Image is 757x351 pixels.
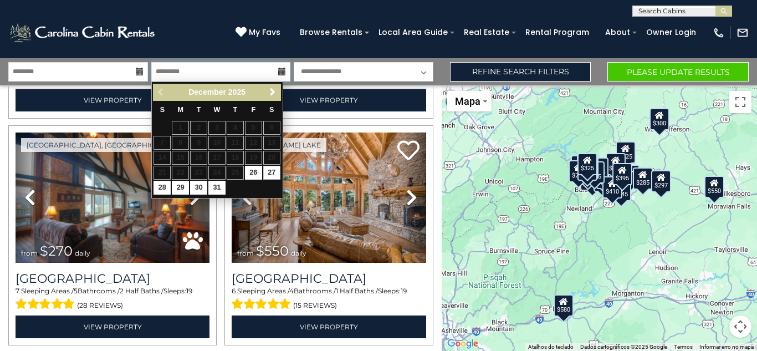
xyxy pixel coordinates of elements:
[188,88,226,96] span: December
[528,343,574,351] button: Atalhos do teclado
[705,175,725,197] div: $550
[569,160,589,182] div: $295
[8,22,158,44] img: White-1-2.png
[252,106,256,114] span: Friday
[178,106,184,114] span: Monday
[289,287,294,295] span: 4
[21,138,185,152] a: [GEOGRAPHIC_DATA], [GEOGRAPHIC_DATA]
[256,243,289,259] span: $550
[120,287,163,295] span: 2 Half Baths /
[447,91,492,111] button: Alterar estilo do mapa
[21,249,38,257] span: from
[294,24,368,41] a: Browse Rentals
[633,167,653,190] div: $285
[16,286,209,313] div: Sleeping Areas / Bathrooms / Sleeps:
[40,243,73,259] span: $270
[197,106,201,114] span: Tuesday
[606,152,626,175] div: $360
[263,166,280,180] a: 27
[612,162,632,185] div: $395
[236,27,283,39] a: My Favs
[232,271,426,286] h3: Lake Haven Lodge
[291,249,306,257] span: daily
[249,27,280,38] span: My Favs
[237,249,254,257] span: from
[554,294,574,316] div: $580
[16,133,209,263] img: thumbnail_163276095.jpeg
[172,181,189,195] a: 29
[233,106,238,114] span: Thursday
[616,141,636,163] div: $525
[232,286,426,313] div: Sleeping Areas / Bathrooms / Sleeps:
[214,106,221,114] span: Wednesday
[397,139,420,163] a: Add to favorites
[674,344,693,350] a: Termos (abre em uma nova guia)
[186,287,192,295] span: 19
[611,179,631,201] div: $345
[268,88,277,96] span: Next
[401,287,407,295] span: 19
[232,133,426,263] img: thumbnail_163277924.jpeg
[649,108,669,130] div: $300
[190,181,207,195] a: 30
[580,169,605,191] div: $1,095
[228,88,245,96] span: 2025
[16,271,209,286] a: [GEOGRAPHIC_DATA]
[74,287,78,295] span: 5
[293,298,337,313] span: (15 reviews)
[232,316,426,338] a: View Property
[266,85,280,99] a: Next
[373,24,453,41] a: Local Area Guide
[578,162,598,184] div: $475
[641,24,702,41] a: Owner Login
[232,89,426,111] a: View Property
[232,271,426,286] a: [GEOGRAPHIC_DATA]
[444,337,481,351] img: Google
[699,344,754,350] a: Informar erro no mapa
[208,181,226,195] a: 31
[729,316,751,338] button: Controles da câmera no mapa
[232,287,236,295] span: 6
[602,176,622,198] div: $410
[154,181,171,195] a: 28
[600,24,636,41] a: About
[75,249,90,257] span: daily
[160,106,165,114] span: Sunday
[607,62,749,82] button: Please Update Results
[729,91,751,113] button: Ativar a visualização em tela cheia
[444,337,481,351] a: Abrir esta área no Google Maps (abre uma nova janela)
[520,24,595,41] a: Rental Program
[736,27,749,39] img: mail-regular-white.png
[577,153,597,175] div: $325
[245,166,262,180] a: 26
[458,24,515,41] a: Real Estate
[16,89,209,111] a: View Property
[585,161,605,184] div: $625
[589,157,609,180] div: $235
[269,106,274,114] span: Saturday
[450,62,591,82] a: Refine Search Filters
[16,287,19,295] span: 7
[455,95,480,107] span: Mapa
[651,170,671,192] div: $297
[713,27,725,39] img: phone-regular-white.png
[16,271,209,286] h3: Majestic Mountain Haus
[336,287,378,295] span: 1 Half Baths /
[77,298,123,313] span: (28 reviews)
[578,158,598,180] div: $350
[16,316,209,338] a: View Property
[580,344,667,350] span: Dados cartográficos ©2025 Google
